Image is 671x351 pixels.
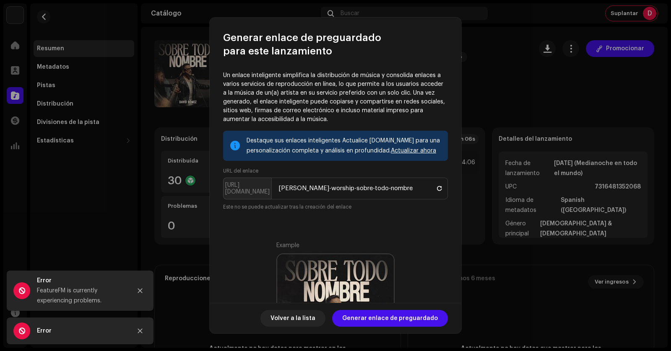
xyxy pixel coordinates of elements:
[270,310,315,327] span: Volver a la lista
[132,282,148,299] button: Close
[223,168,258,174] label: URL del enlace
[247,136,441,156] div: Destaque sus enlaces inteligentes Actualice [DOMAIN_NAME] para una personalización completa y aná...
[210,18,461,58] div: Generar enlace de preguardado para este lanzamiento
[391,148,436,154] a: Actualizar ahora
[37,276,125,286] div: Error
[223,178,271,199] p-inputgroup-addon: [URL][DOMAIN_NAME]
[223,71,448,124] p: Un enlace inteligente simplifica la distribución de música y consolida enlaces a varios servicios...
[276,241,395,250] div: Example
[132,323,148,339] button: Close
[223,203,351,211] small: Este no se puede actualizar tras la creación del enlace
[37,326,125,336] div: Error
[260,310,325,327] button: Volver a la lista
[37,286,125,306] div: FeatureFM is currently experiencing problems.
[332,310,448,327] button: Generar enlace de preguardado
[342,310,438,327] span: Generar enlace de preguardado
